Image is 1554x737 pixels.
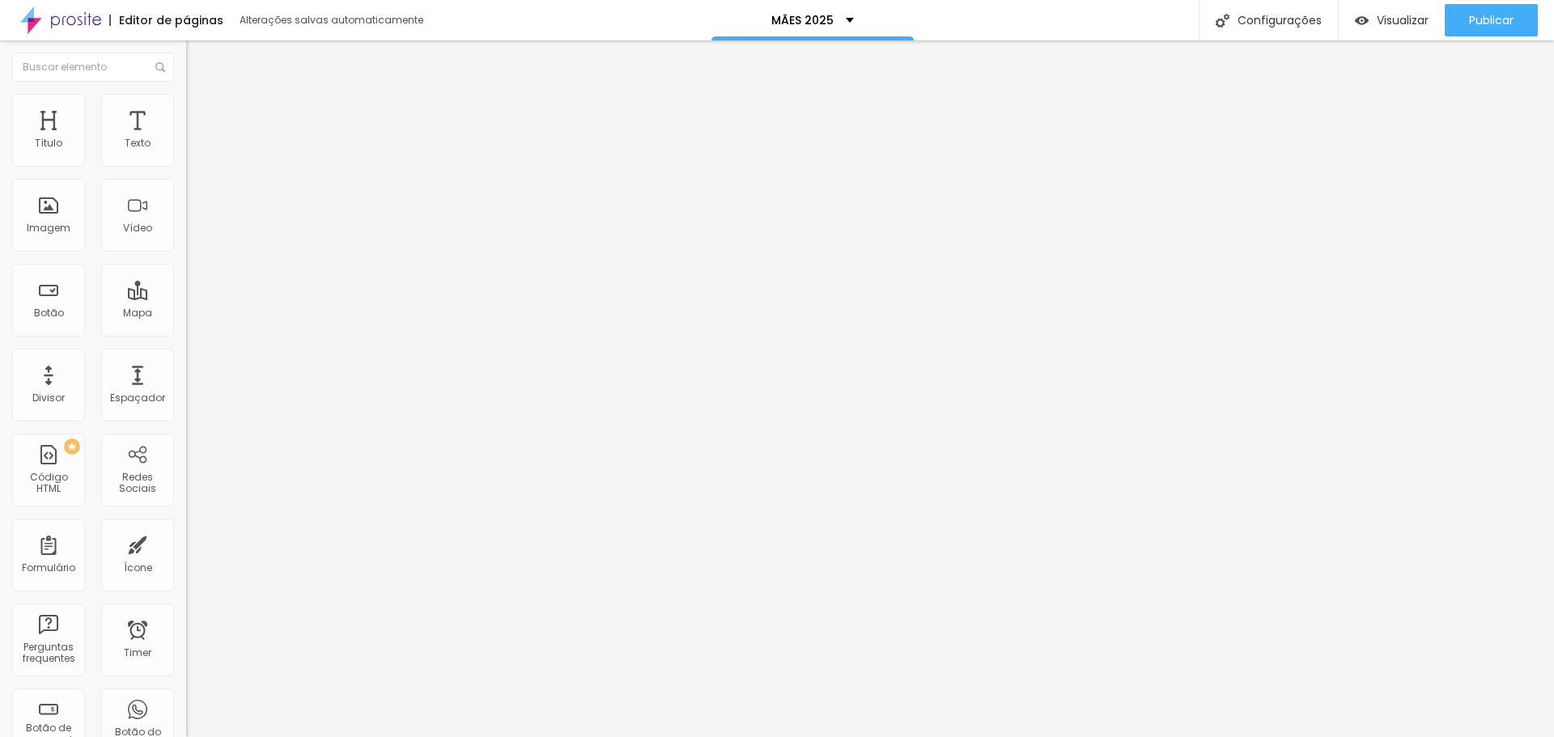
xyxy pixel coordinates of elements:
img: view-1.svg [1355,14,1369,28]
span: Publicar [1469,14,1514,27]
p: MÃES 2025 [771,15,834,26]
button: Visualizar [1339,4,1445,36]
div: Botão [34,307,64,319]
div: Texto [125,138,151,149]
img: Icone [1216,14,1229,28]
div: Código HTML [16,472,80,495]
div: Redes Sociais [105,472,169,495]
div: Editor de páginas [109,15,223,26]
div: Timer [124,647,151,659]
div: Perguntas frequentes [16,642,80,665]
iframe: Editor [186,40,1554,737]
div: Título [35,138,62,149]
input: Buscar elemento [12,53,174,82]
div: Formulário [22,562,75,574]
img: Icone [155,62,165,72]
div: Ícone [124,562,152,574]
span: Visualizar [1377,14,1429,27]
div: Espaçador [110,392,165,404]
div: Imagem [27,222,70,234]
button: Publicar [1445,4,1538,36]
div: Divisor [32,392,65,404]
div: Mapa [123,307,152,319]
div: Vídeo [123,222,152,234]
div: Alterações salvas automaticamente [240,15,426,25]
